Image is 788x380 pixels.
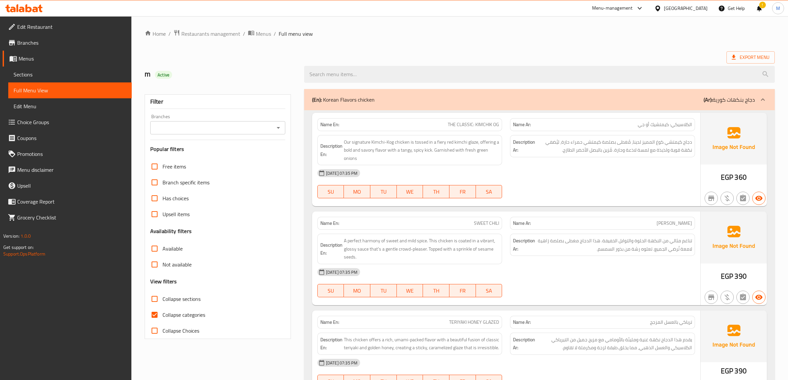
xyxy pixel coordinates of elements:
strong: Name En: [320,121,339,128]
span: TU [373,286,394,296]
button: TU [370,284,397,297]
strong: Description Ar: [513,336,535,352]
button: SU [317,185,344,198]
span: TH [426,286,447,296]
span: Edit Restaurant [17,23,126,31]
a: Full Menu View [8,82,132,98]
button: Available [752,192,765,205]
span: [DATE] 07:35 PM [323,360,360,366]
span: TH [426,187,447,197]
span: Has choices [162,194,189,202]
strong: Name Ar: [513,319,531,326]
h3: Popular filters [150,145,285,153]
span: SWEET CHILI [474,220,499,227]
strong: Name Ar: [513,121,531,128]
h3: Availability filters [150,227,192,235]
li: / [274,30,276,38]
span: [DATE] 07:35 PM [323,269,360,275]
a: Choice Groups [3,114,132,130]
span: Our signature Kimchi-Kog chicken is tossed in a fiery red kimchi glaze, offering a bold and savor... [344,138,499,163]
button: TU [370,185,397,198]
b: (Ar): [704,95,713,105]
span: Version: [3,232,20,240]
span: Collapse categories [162,311,205,319]
strong: Description Ar: [513,237,535,253]
button: Open [274,123,283,132]
span: Restaurants management [181,30,240,38]
li: / [243,30,245,38]
button: SA [476,284,502,297]
span: SU [320,187,342,197]
button: Not has choices [736,192,750,205]
nav: breadcrumb [145,29,775,38]
img: Ae5nvW7+0k+MAAAAAElFTkSuQmCC [701,310,767,362]
a: Sections [8,67,132,82]
p: Korean Flavors chicken [312,96,375,104]
strong: Description En: [320,142,343,158]
input: search [304,66,775,83]
span: WE [399,187,421,197]
button: SA [476,185,502,198]
button: WE [397,185,423,198]
a: Home [145,30,166,38]
span: Promotions [17,150,126,158]
span: Coupons [17,134,126,142]
a: Edit Menu [8,98,132,114]
span: Branches [17,39,126,47]
strong: Description En: [320,336,343,352]
button: FR [449,284,476,297]
span: الكلاسيكي: كيمتشيك أو جي [638,121,692,128]
strong: Name Ar: [513,220,531,227]
a: Menus [248,29,271,38]
span: MO [347,187,368,197]
button: MO [344,185,370,198]
div: [GEOGRAPHIC_DATA] [664,5,708,12]
span: Sections [14,71,126,78]
div: (En): Korean Flavors chicken(Ar):دجاج بنكهات كورية [304,89,775,110]
a: Support.OpsPlatform [3,250,45,258]
span: SA [479,187,500,197]
span: EGP [721,270,733,283]
span: MO [347,286,368,296]
span: Menus [19,55,126,63]
span: 360 [734,171,746,184]
span: Export Menu [732,53,769,62]
span: Export Menu [726,51,775,64]
strong: Name En: [320,220,339,227]
div: Filter [150,95,285,109]
span: ترياكي بالعسل المزجج [650,319,692,326]
span: SA [479,286,500,296]
span: SU [320,286,342,296]
span: 390 [734,364,746,377]
li: / [168,30,171,38]
span: Choice Groups [17,118,126,126]
button: TH [423,185,449,198]
span: دجاج كيمتشي كوغ المميز لدينا، مُغطى بصلصة كيمتشي حمراء حارة، ليُضفي نكهة قوية ولذيذة مع لمسة لاذع... [536,138,692,154]
span: Full Menu View [14,86,126,94]
span: [DATE] 07:35 PM [323,170,360,176]
a: Menus [3,51,132,67]
button: WE [397,284,423,297]
span: Menu disclaimer [17,166,126,174]
button: Not branch specific item [705,291,718,304]
span: 1.0.0 [21,232,31,240]
h2: m [145,69,296,79]
strong: Description Ar: [513,138,535,154]
span: Free items [162,163,186,170]
span: تناغم مثالي من النكهة الحلوة والتوابل الخفيفة. هذا الدجاج مغطى بصلصة زاهية لامعة تُرضي الجميع. تع... [536,237,692,253]
img: Ae5nvW7+0k+MAAAAAElFTkSuQmCC [701,212,767,263]
strong: Description En: [320,241,343,257]
span: Full menu view [279,30,313,38]
a: Upsell [3,178,132,194]
span: Grocery Checklist [17,214,126,221]
span: Branch specific items [162,178,209,186]
span: This chicken offers a rich, umami-packed flavor with a beautiful fusion of classic teriyaki and g... [344,336,499,352]
span: FR [452,187,473,197]
span: WE [399,286,421,296]
span: Get support on: [3,243,34,252]
button: Purchased item [720,291,734,304]
span: يقدم هذا الدجاج نكهة غنية ومليئة بالأومامي مع مزيج جميل من التيرياكي الكلاسيكي والعسل الذهبي، مما... [536,336,692,352]
div: Menu-management [592,4,633,12]
span: FR [452,286,473,296]
strong: Name En: [320,319,339,326]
